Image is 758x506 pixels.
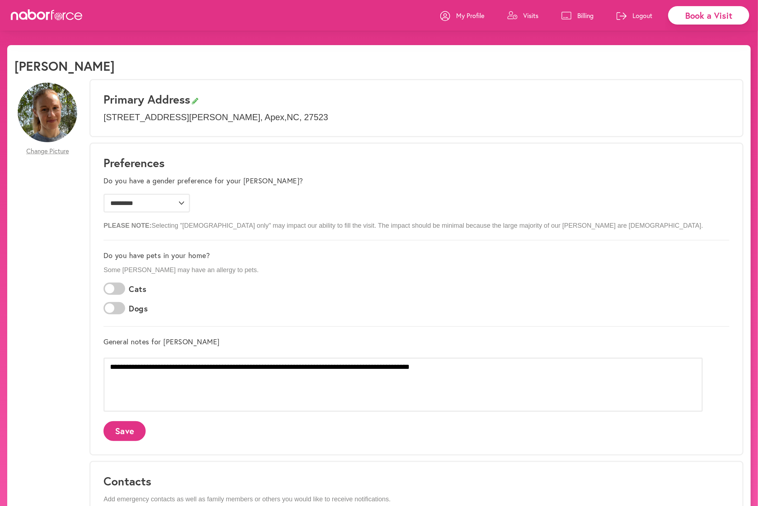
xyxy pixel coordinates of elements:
[129,304,148,313] label: Dogs
[561,5,594,26] a: Billing
[103,421,146,441] button: Save
[18,83,77,142] img: R5TTjZPcTWyS11JnzpDv
[456,11,484,20] p: My Profile
[617,5,652,26] a: Logout
[103,222,151,229] b: PLEASE NOTE:
[523,11,538,20] p: Visits
[103,92,730,106] h3: Primary Address
[103,216,730,230] p: Selecting "[DEMOGRAPHIC_DATA] only" may impact our ability to fill the visit. The impact should b...
[14,58,115,74] h1: [PERSON_NAME]
[103,266,730,274] p: Some [PERSON_NAME] may have an allergy to pets.
[633,11,652,20] p: Logout
[103,337,220,346] label: General notes for [PERSON_NAME]
[103,496,730,503] p: Add emergency contacts as well as family members or others you would like to receive notifications.
[103,474,730,488] h3: Contacts
[129,284,146,294] label: Cats
[103,156,730,170] h1: Preferences
[103,176,303,185] label: Do you have a gender preference for your [PERSON_NAME]?
[26,147,69,155] span: Change Picture
[668,6,749,25] div: Book a Visit
[577,11,594,20] p: Billing
[507,5,538,26] a: Visits
[103,251,210,260] label: Do you have pets in your home?
[440,5,484,26] a: My Profile
[103,112,730,123] p: [STREET_ADDRESS][PERSON_NAME] , Apex , NC , 27523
